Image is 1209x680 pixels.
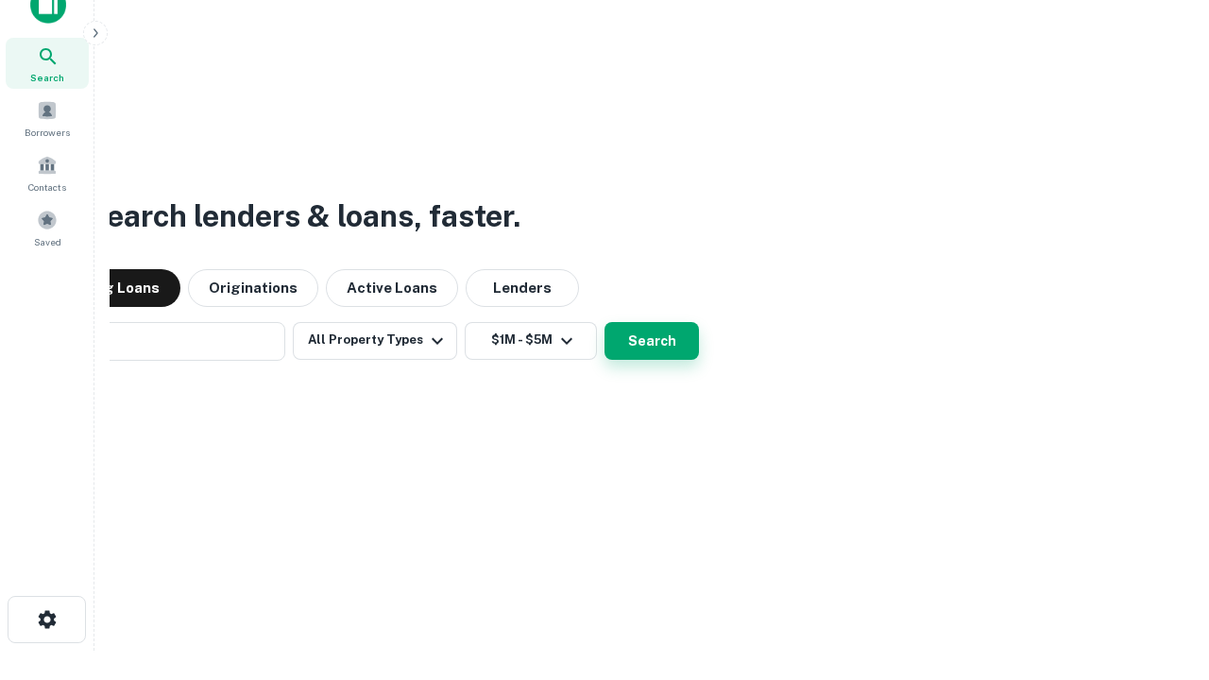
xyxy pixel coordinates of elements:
[6,38,89,89] a: Search
[6,93,89,144] a: Borrowers
[30,70,64,85] span: Search
[465,322,597,360] button: $1M - $5M
[28,179,66,195] span: Contacts
[86,194,520,239] h3: Search lenders & loans, faster.
[6,147,89,198] a: Contacts
[188,269,318,307] button: Originations
[1115,529,1209,620] iframe: Chat Widget
[326,269,458,307] button: Active Loans
[34,234,61,249] span: Saved
[293,322,457,360] button: All Property Types
[6,202,89,253] a: Saved
[466,269,579,307] button: Lenders
[604,322,699,360] button: Search
[25,125,70,140] span: Borrowers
